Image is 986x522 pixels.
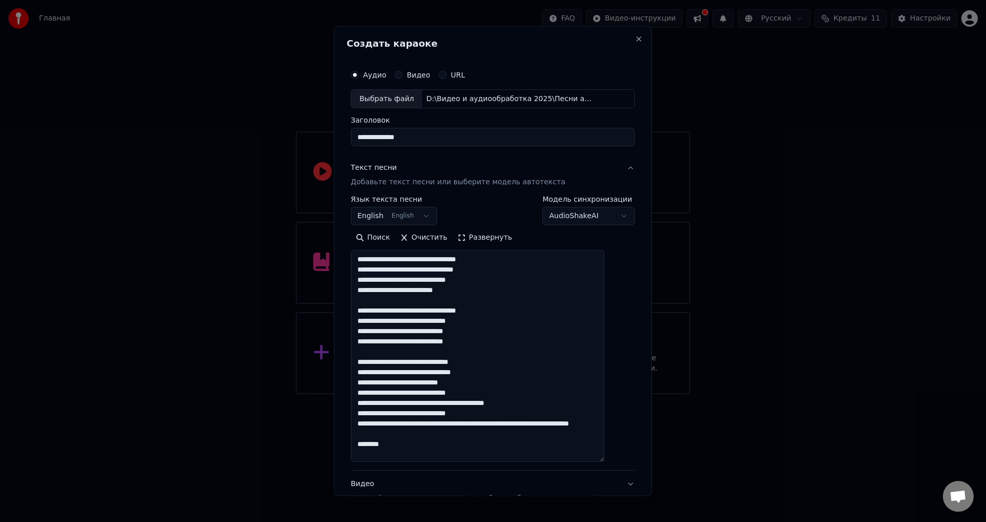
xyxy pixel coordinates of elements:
div: D:\Видео и аудиообработка 2025\Песни аудио\Солярка Блюз\Песни\3 Рация и кофе.mp3 [422,94,597,104]
button: Текст песниДобавьте текст песни или выберите модель автотекста [351,155,635,196]
div: Текст песни [351,163,397,173]
label: Видео [407,71,430,79]
div: Видео [351,479,618,504]
label: URL [451,71,465,79]
button: ВидеоНастройте видео караоке: используйте изображение, видео или цвет [351,471,635,512]
p: Настройте видео караоке: используйте изображение, видео или цвет [351,494,618,504]
button: Очистить [395,230,453,246]
label: Модель синхронизации [543,196,635,203]
div: Выбрать файл [351,90,422,108]
label: Заголовок [351,117,635,124]
h2: Создать караоке [347,39,639,48]
label: Язык текста песни [351,196,437,203]
label: Аудио [363,71,386,79]
button: Развернуть [452,230,517,246]
p: Добавьте текст песни или выберите модель автотекста [351,178,565,188]
button: Поиск [351,230,395,246]
div: Текст песниДобавьте текст песни или выберите модель автотекста [351,196,635,471]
